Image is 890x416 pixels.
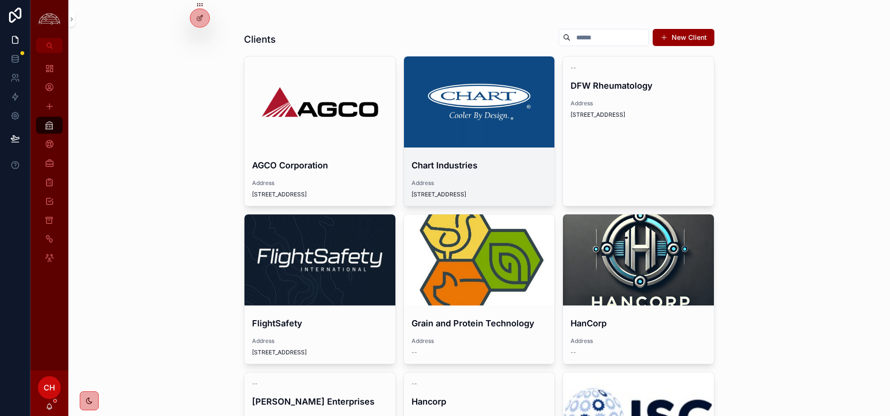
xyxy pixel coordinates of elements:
[412,395,547,408] h4: Hancorp
[44,382,55,393] span: CH
[571,337,706,345] span: Address
[252,395,388,408] h4: [PERSON_NAME] Enterprises
[252,179,388,187] span: Address
[412,317,547,330] h4: Grain and Protein Technology
[412,179,547,187] span: Address
[571,64,576,72] span: --
[252,191,388,198] span: [STREET_ADDRESS]
[571,349,576,356] span: --
[403,214,555,364] a: Grain and Protein TechnologyAddress--
[563,214,714,305] div: 778c0795d38c4790889d08bccd6235bd28ab7647284e7b1cd2b3dc64200782bb.png
[404,214,555,305] div: channels4_profile.jpg
[252,380,258,388] span: --
[252,349,388,356] span: [STREET_ADDRESS]
[562,214,714,364] a: HanCorpAddress--
[403,56,555,206] a: Chart IndustriesAddress[STREET_ADDRESS]
[252,317,388,330] h4: FlightSafety
[412,159,547,172] h4: Chart Industries
[244,56,395,148] div: AGCO-Logo.wine-2.png
[412,337,547,345] span: Address
[244,214,395,305] div: 1633977066381.jpeg
[30,53,68,279] div: scrollable content
[412,380,417,388] span: --
[252,337,388,345] span: Address
[404,56,555,148] div: 1426109293-7d24997d20679e908a7df4e16f8b392190537f5f73e5c021cd37739a270e5c0f-d.png
[653,29,714,46] button: New Client
[571,79,706,92] h4: DFW Rheumatology
[36,12,63,27] img: App logo
[412,349,417,356] span: --
[252,159,388,172] h4: AGCO Corporation
[571,317,706,330] h4: HanCorp
[244,56,396,206] a: AGCO CorporationAddress[STREET_ADDRESS]
[412,191,547,198] span: [STREET_ADDRESS]
[244,214,396,364] a: FlightSafetyAddress[STREET_ADDRESS]
[562,56,714,206] a: --DFW RheumatologyAddress[STREET_ADDRESS]
[571,100,706,107] span: Address
[244,33,276,46] h1: Clients
[571,111,706,119] span: [STREET_ADDRESS]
